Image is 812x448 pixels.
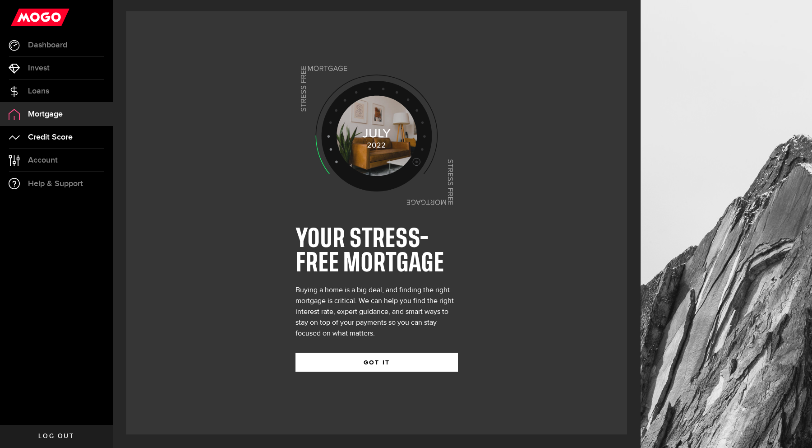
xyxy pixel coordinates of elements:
h1: YOUR STRESS-FREE MORTGAGE [295,227,458,276]
span: Invest [28,64,50,72]
button: GOT IT [295,353,458,372]
span: Loans [28,87,49,95]
span: Credit Score [28,133,73,141]
div: Buying a home is a big deal, and finding the right mortgage is critical. We can help you find the... [295,285,458,339]
span: Log out [38,433,74,439]
span: Account [28,156,58,164]
span: Dashboard [28,41,67,49]
button: Open LiveChat chat widget [7,4,34,31]
span: Help & Support [28,180,83,188]
span: Mortgage [28,110,63,118]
